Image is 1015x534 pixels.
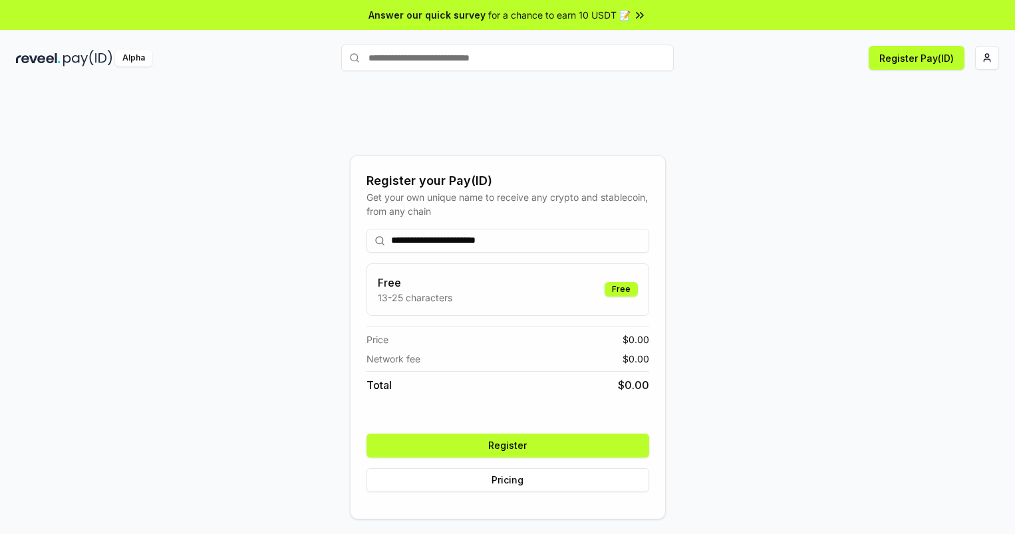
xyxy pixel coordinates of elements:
[366,468,649,492] button: Pricing
[605,282,638,297] div: Free
[623,333,649,346] span: $ 0.00
[366,333,388,346] span: Price
[366,352,420,366] span: Network fee
[16,50,61,67] img: reveel_dark
[115,50,152,67] div: Alpha
[63,50,112,67] img: pay_id
[368,8,486,22] span: Answer our quick survey
[378,291,452,305] p: 13-25 characters
[366,172,649,190] div: Register your Pay(ID)
[366,377,392,393] span: Total
[488,8,631,22] span: for a chance to earn 10 USDT 📝
[869,46,964,70] button: Register Pay(ID)
[378,275,452,291] h3: Free
[623,352,649,366] span: $ 0.00
[366,434,649,458] button: Register
[618,377,649,393] span: $ 0.00
[366,190,649,218] div: Get your own unique name to receive any crypto and stablecoin, from any chain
